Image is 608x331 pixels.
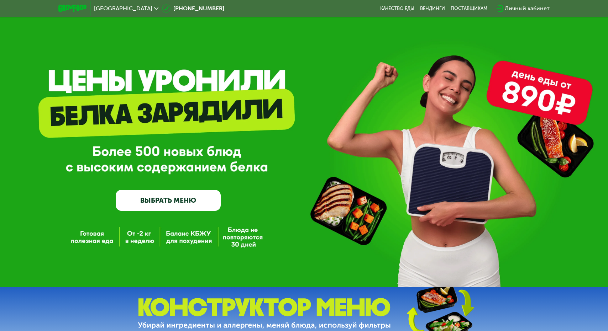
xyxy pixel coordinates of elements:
span: [GEOGRAPHIC_DATA] [94,6,152,11]
a: [PHONE_NUMBER] [162,4,224,13]
a: ВЫБРАТЬ МЕНЮ [116,190,221,211]
a: Вендинги [420,6,445,11]
div: поставщикам [451,6,487,11]
a: Качество еды [380,6,414,11]
div: Личный кабинет [505,4,550,13]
